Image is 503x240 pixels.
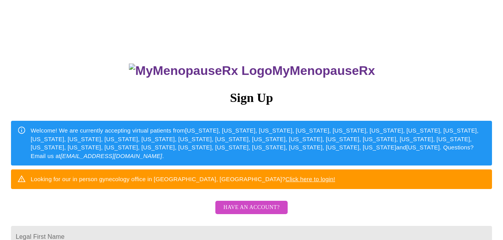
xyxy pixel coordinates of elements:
[31,123,486,163] div: Welcome! We are currently accepting virtual patients from [US_STATE], [US_STATE], [US_STATE], [US...
[215,201,287,215] button: Have an account?
[11,91,492,105] h3: Sign Up
[129,64,272,78] img: MyMenopauseRx Logo
[12,64,492,78] h3: MyMenopauseRx
[285,176,335,182] a: Click here to login!
[213,209,289,216] a: Have an account?
[223,203,279,213] span: Have an account?
[31,172,335,186] div: Looking for our in person gynecology office in [GEOGRAPHIC_DATA], [GEOGRAPHIC_DATA]?
[61,153,162,159] em: [EMAIL_ADDRESS][DOMAIN_NAME]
